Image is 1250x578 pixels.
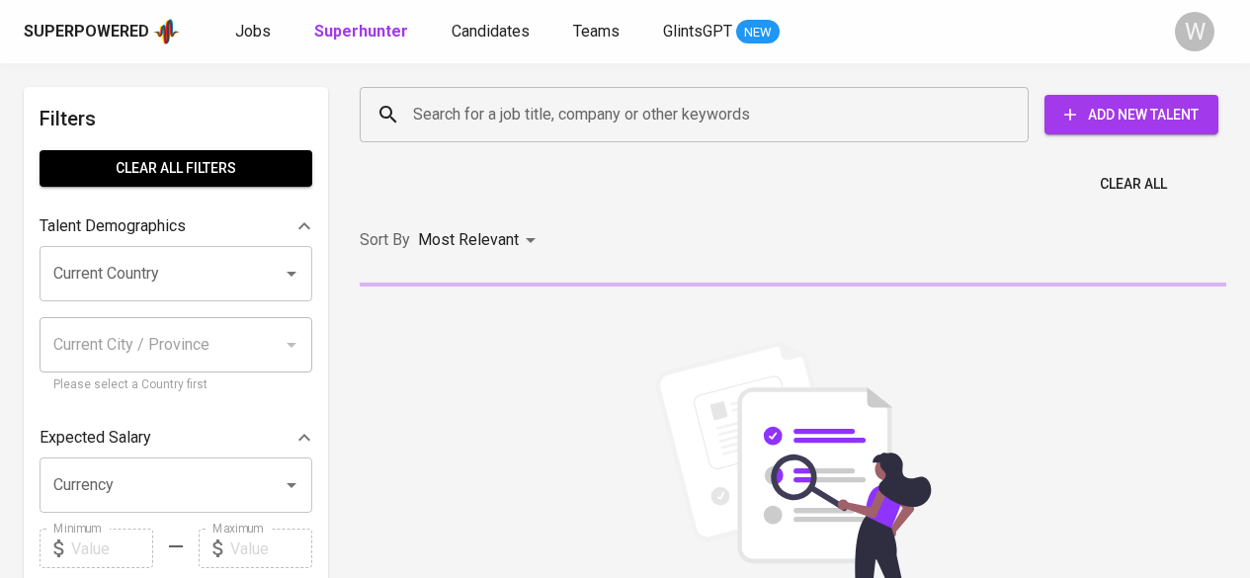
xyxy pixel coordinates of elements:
span: GlintsGPT [663,22,732,41]
div: Superpowered [24,21,149,43]
button: Clear All [1092,166,1175,203]
a: Jobs [235,20,275,44]
p: Please select a Country first [53,375,298,395]
span: Candidates [452,22,530,41]
div: Most Relevant [418,222,542,259]
div: W [1175,12,1214,51]
button: Open [278,471,305,499]
span: Clear All filters [55,156,296,181]
a: GlintsGPT NEW [663,20,780,44]
div: Talent Demographics [40,206,312,246]
input: Value [230,529,312,568]
img: app logo [153,17,180,46]
p: Sort By [360,228,410,252]
div: Expected Salary [40,418,312,457]
h6: Filters [40,103,312,134]
button: Open [278,260,305,288]
p: Expected Salary [40,426,151,450]
span: Jobs [235,22,271,41]
span: Clear All [1100,172,1167,197]
span: NEW [736,23,780,42]
button: Clear All filters [40,150,312,187]
a: Teams [573,20,624,44]
span: Add New Talent [1060,103,1203,127]
p: Most Relevant [418,228,519,252]
a: Superhunter [314,20,412,44]
p: Talent Demographics [40,214,186,238]
button: Add New Talent [1044,95,1218,134]
input: Value [71,529,153,568]
a: Superpoweredapp logo [24,17,180,46]
b: Superhunter [314,22,408,41]
span: Teams [573,22,620,41]
a: Candidates [452,20,534,44]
